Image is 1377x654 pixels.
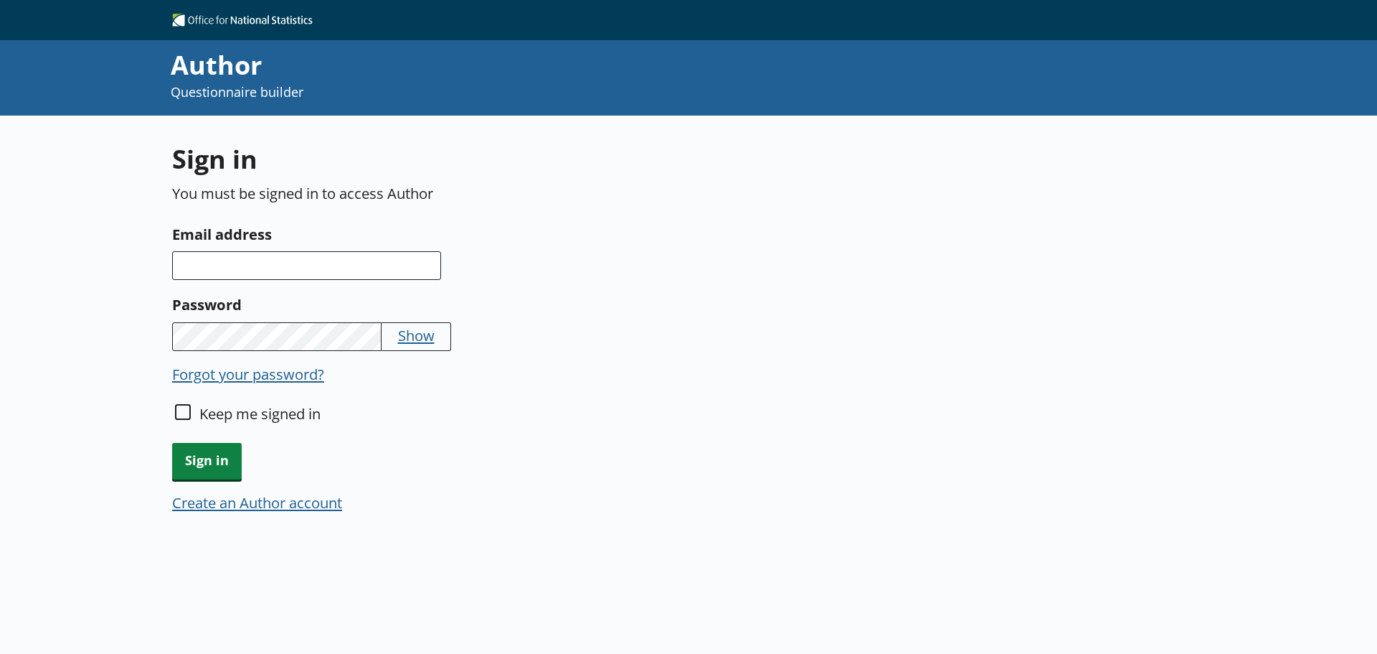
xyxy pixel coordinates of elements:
p: Questionnaire builder [171,83,927,101]
div: Author [171,47,927,83]
button: Show [398,325,435,345]
label: Password [172,293,850,316]
button: Sign in [172,443,242,480]
label: Email address [172,223,850,246]
h1: Sign in [172,141,850,177]
button: Forgot your password? [172,364,324,384]
button: Create an Author account [172,492,342,513]
label: Keep me signed in [199,403,321,424]
p: You must be signed in to access Author [172,183,850,203]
